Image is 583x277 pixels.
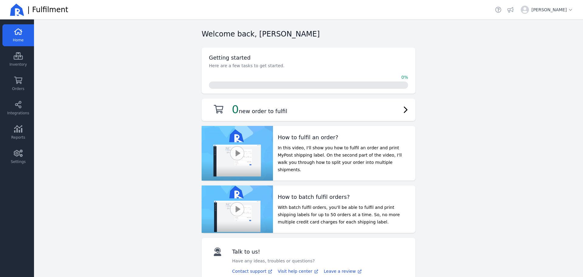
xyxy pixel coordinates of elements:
span: Integrations [7,111,29,116]
h2: How to fulfil an order? [278,133,411,142]
span: 0 [232,103,239,116]
span: Here are a few tasks to get started. [209,63,285,68]
h2: Talk to us! [232,248,315,256]
h2: Getting started [209,54,251,62]
span: Visit help center [278,269,312,274]
a: Contact support [232,268,273,274]
a: Visit help center [278,268,319,274]
button: [PERSON_NAME] [518,3,576,16]
p: With batch fulfil orders, you'll be able to fulfil and print shipping labels for up to 50 orders ... [278,204,411,226]
span: Leave a review [324,269,356,274]
h2: new order to fulfil [232,103,287,116]
span: [PERSON_NAME] [531,7,573,13]
span: Home [13,38,23,43]
span: | Fulfilment [27,5,68,15]
h2: Welcome back, [PERSON_NAME] [202,29,320,39]
span: Reports [11,135,25,140]
span: 0% [401,74,408,80]
a: Leave a review [324,268,362,274]
span: Orders [12,86,24,91]
span: Contact support [232,269,267,274]
span: Settings [11,159,26,164]
span: Inventory [9,62,27,67]
span: Have any ideas, troubles or questions? [232,258,315,263]
p: In this video, I'll show you how to fulfil an order and print MyPost shipping label. On the secon... [278,144,411,173]
img: Ricemill Logo [10,2,24,17]
a: Helpdesk [494,5,503,14]
h2: How to batch fulfil orders? [278,193,411,201]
